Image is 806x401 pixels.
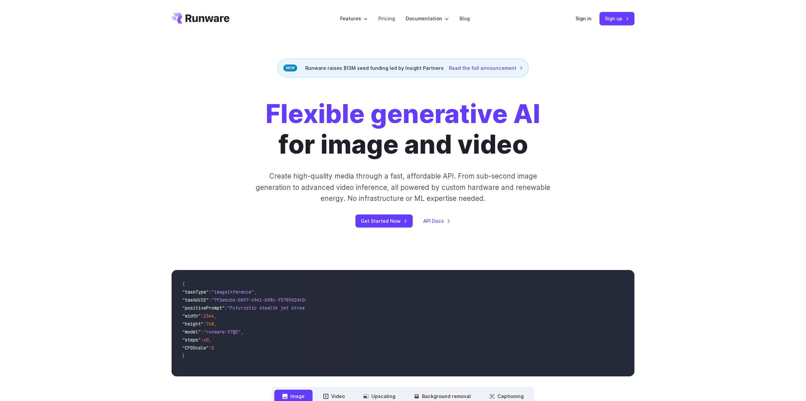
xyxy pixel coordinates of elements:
span: "taskType" [182,289,209,295]
span: 768 [206,321,214,327]
span: "imageInference" [211,289,254,295]
span: : [209,345,211,351]
span: : [225,305,227,311]
span: "width" [182,313,201,319]
span: , [241,329,243,335]
span: "CFGScale" [182,345,209,351]
strong: Flexible generative AI [266,98,540,129]
label: Features [340,15,368,22]
span: "taskUUID" [182,297,209,303]
span: "height" [182,321,203,327]
span: , [209,337,211,343]
p: Create high-quality media through a fast, affordable API. From sub-second image generation to adv... [255,171,551,204]
span: : [201,337,203,343]
span: , [254,289,257,295]
span: , [214,321,217,327]
a: Blog [460,15,470,22]
span: { [182,281,185,287]
span: 5 [211,345,214,351]
a: API Docs [423,217,451,225]
span: 40 [203,337,209,343]
span: "runware:97@2" [203,329,241,335]
span: "model" [182,329,201,335]
div: Runware raises $13M seed funding led by Insight Partners [278,59,529,77]
span: "positivePrompt" [182,305,225,311]
span: "7f3ebcb6-b897-49e1-b98c-f5789d2d40d7" [211,297,313,303]
span: "steps" [182,337,201,343]
a: Sign up [600,12,634,25]
span: : [201,329,203,335]
span: : [203,321,206,327]
a: Pricing [378,15,395,22]
span: "Futuristic stealth jet streaking through a neon-lit cityscape with glowing purple exhaust" [227,305,470,311]
a: Get Started Now [355,214,413,227]
a: Go to / [172,13,229,24]
span: } [182,353,185,359]
h1: for image and video [266,99,540,160]
span: : [209,297,211,303]
span: : [209,289,211,295]
span: 1344 [203,313,214,319]
span: : [201,313,203,319]
a: Read the full announcement [449,64,523,72]
span: , [214,313,217,319]
a: Sign in [576,15,592,22]
label: Documentation [406,15,449,22]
